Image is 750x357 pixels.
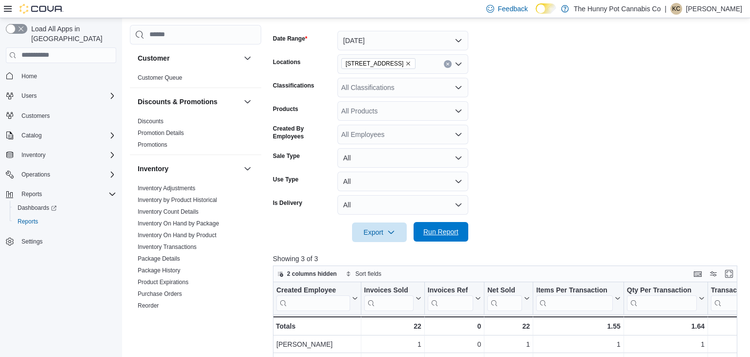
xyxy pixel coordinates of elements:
button: Catalog [18,130,45,141]
span: 2 columns hidden [287,270,337,278]
span: Reports [14,216,116,227]
a: Customer Queue [138,74,182,81]
span: Users [18,90,116,102]
span: Inventory [18,149,116,161]
div: Discounts & Promotions [130,115,261,154]
button: Customer [242,52,253,64]
h3: Discounts & Promotions [138,96,217,106]
button: Created Employee [276,286,358,311]
button: Open list of options [455,60,462,68]
button: Operations [18,169,54,180]
span: Inventory On Hand by Package [138,219,219,227]
button: Inventory [2,148,120,162]
label: Use Type [273,176,298,183]
button: Qty Per Transaction [627,286,705,311]
button: Open list of options [455,84,462,91]
span: Package History [138,266,180,274]
a: Inventory On Hand by Product [138,231,216,238]
button: Invoices Sold [364,286,421,311]
button: Users [2,89,120,103]
span: Inventory by Product Historical [138,196,217,203]
span: Promotion Details [138,129,184,136]
nav: Complex example [6,65,116,274]
label: Products [273,105,298,113]
span: Sort fields [355,270,381,278]
button: Remove 334 Wellington Rd from selection in this group [405,61,411,67]
button: Open list of options [455,131,462,138]
button: Reports [2,187,120,201]
span: [STREET_ADDRESS] [346,59,404,68]
span: Export [358,223,401,242]
div: Qty Per Transaction [627,286,697,295]
div: 22 [487,320,530,332]
div: [PERSON_NAME] [276,338,358,350]
a: Dashboards [14,202,61,214]
div: 0 [428,338,481,350]
p: Showing 3 of 3 [273,254,742,264]
div: 0 [428,320,481,332]
p: | [665,3,667,15]
label: Is Delivery [273,199,302,207]
div: 1.64 [627,320,705,332]
p: [PERSON_NAME] [686,3,742,15]
a: Dashboards [10,201,120,215]
span: Reports [18,218,38,225]
a: Inventory On Hand by Package [138,220,219,226]
div: Customer [130,71,261,87]
div: Items Per Transaction [536,286,613,295]
a: Settings [18,236,46,247]
button: Run Report [414,222,468,242]
span: Settings [21,238,42,245]
span: Catalog [18,130,116,141]
div: Invoices Sold [364,286,413,295]
a: Customers [18,110,54,122]
button: Users [18,90,41,102]
button: Reports [18,188,46,200]
button: Display options [708,268,719,280]
a: Reports [14,216,42,227]
h3: Inventory [138,163,168,173]
a: Home [18,70,41,82]
span: Dashboards [14,202,116,214]
div: Qty Per Transaction [627,286,697,311]
div: Invoices Ref [428,286,473,311]
a: Package Details [138,255,180,262]
label: Sale Type [273,152,300,160]
button: Net Sold [487,286,530,311]
div: Invoices Sold [364,286,413,311]
span: Home [21,72,37,80]
img: Cova [20,4,63,14]
span: Reports [21,190,42,198]
p: The Hunny Pot Cannabis Co [574,3,661,15]
a: Promotions [138,141,167,148]
span: Load All Apps in [GEOGRAPHIC_DATA] [27,24,116,44]
span: Dashboards [18,204,57,212]
button: Enter fullscreen [723,268,735,280]
span: Users [21,92,37,100]
h3: Customer [138,53,169,63]
div: Inventory [130,182,261,327]
div: Net Sold [487,286,522,311]
span: Promotions [138,140,167,148]
label: Created By Employees [273,125,333,140]
span: Feedback [498,4,528,14]
button: Clear input [444,60,452,68]
a: Inventory by Product Historical [138,196,217,203]
span: Reorder [138,301,159,309]
button: Reports [10,215,120,228]
div: 1 [364,338,421,350]
span: KC [672,3,681,15]
span: Settings [18,235,116,247]
div: Created Employee [276,286,350,295]
a: Inventory Transactions [138,243,197,250]
span: Operations [18,169,116,180]
span: Customers [21,112,50,120]
button: All [337,195,468,215]
a: Discounts [138,117,164,124]
button: Inventory [18,149,49,161]
a: Reorder [138,302,159,309]
button: 2 columns hidden [273,268,341,280]
button: Inventory [242,162,253,174]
